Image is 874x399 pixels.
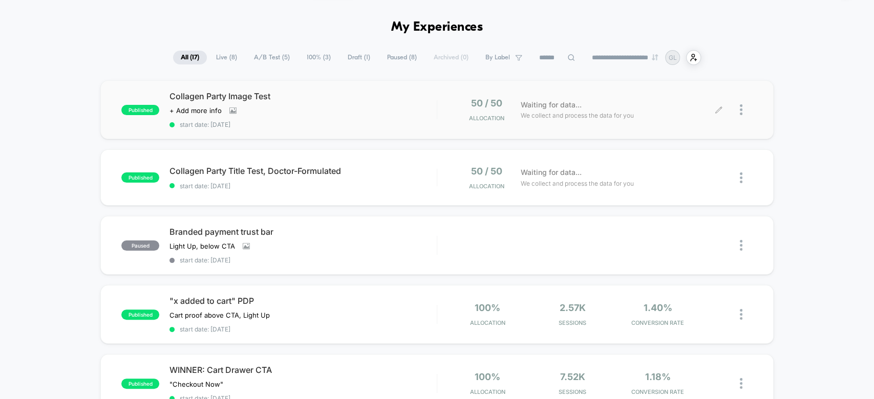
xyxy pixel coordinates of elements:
span: start date: [DATE] [169,182,436,190]
img: close [740,104,742,115]
span: paused [121,240,159,251]
span: WINNER: Cart Drawer CTA [169,365,436,375]
span: Waiting for data... [521,167,582,178]
span: 50 / 50 [471,166,502,176]
span: 100% ( 3 ) [299,51,338,64]
span: Waiting for data... [521,99,582,110]
span: CONVERSION RATE [617,319,697,326]
span: Allocation [470,319,505,326]
span: 1.18% [645,371,670,382]
span: Collagen Party Image Test [169,91,436,101]
img: close [740,378,742,389]
span: Cart proof above CTA, Light Up [169,311,270,319]
p: GL [669,54,677,61]
span: Light Up, below CTA [169,242,235,250]
span: start date: [DATE] [169,121,436,128]
span: CONVERSION RATE [617,388,697,395]
span: We collect and process the data for you [521,110,634,120]
span: 100% [475,371,500,382]
span: 7.52k [560,371,585,382]
span: Sessions [532,319,612,326]
span: Sessions [532,388,612,395]
span: + Add more info [169,106,222,115]
span: Live ( 8 ) [208,51,245,64]
span: 100% [475,302,500,313]
span: By Label [485,54,510,61]
img: close [740,240,742,251]
span: Allocation [469,115,504,122]
span: published [121,379,159,389]
span: Branded payment trust bar [169,227,436,237]
span: published [121,309,159,320]
span: Allocation [470,388,505,395]
span: published [121,172,159,183]
img: end [652,54,658,60]
span: Draft ( 1 ) [340,51,378,64]
span: 1.40% [643,302,672,313]
span: 50 / 50 [471,98,502,108]
span: A/B Test ( 5 ) [246,51,297,64]
img: close [740,172,742,183]
h1: My Experiences [391,20,483,35]
span: 2.57k [560,302,586,313]
span: published [121,105,159,115]
span: start date: [DATE] [169,256,436,264]
span: Paused ( 8 ) [379,51,424,64]
span: start date: [DATE] [169,325,436,333]
span: "Checkout Now" [169,380,223,388]
span: "x added to cart" PDP [169,296,436,306]
img: close [740,309,742,320]
span: Allocation [469,183,504,190]
span: Collagen Party Title Test, Doctor-Formulated [169,166,436,176]
span: All ( 17 ) [173,51,207,64]
span: We collect and process the data for you [521,179,634,188]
